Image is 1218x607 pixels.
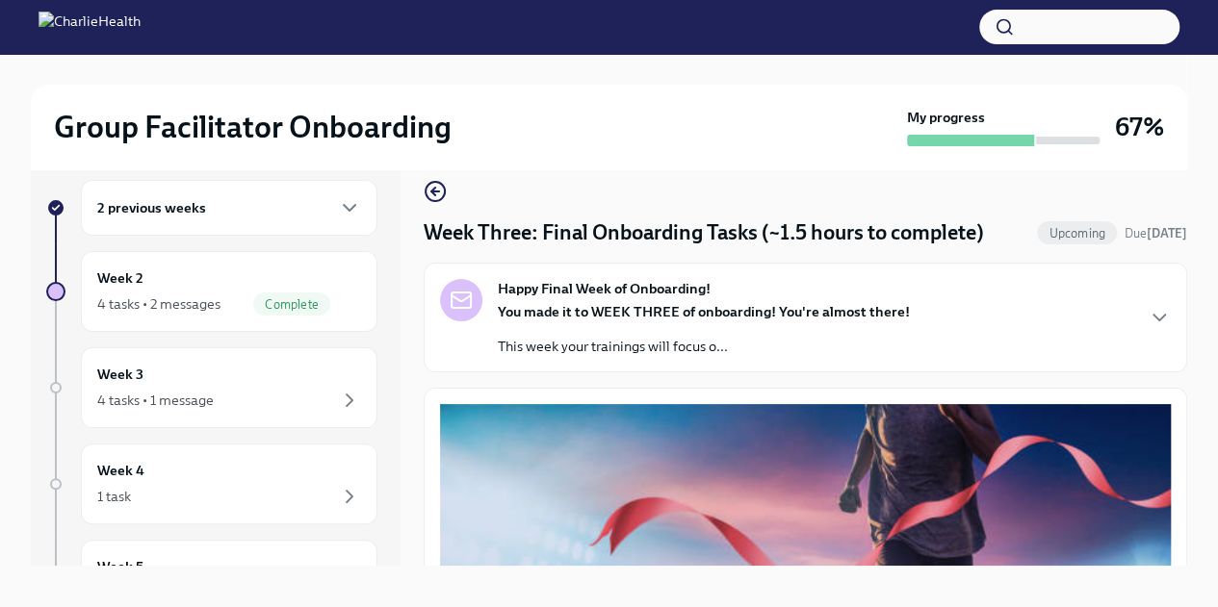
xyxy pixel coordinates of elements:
a: Week 24 tasks • 2 messagesComplete [46,251,377,332]
h2: Group Facilitator Onboarding [54,108,452,146]
h6: Week 4 [97,460,144,481]
div: 2 previous weeks [81,180,377,236]
span: Upcoming [1037,226,1117,240]
span: Due [1125,226,1187,240]
span: October 4th, 2025 09:00 [1125,224,1187,242]
strong: You made it to WEEK THREE of onboarding! You're almost there! [498,303,910,320]
strong: Happy Final Week of Onboarding! [498,279,711,298]
div: 4 tasks • 2 messages [97,294,220,314]
h6: Week 5 [97,556,143,577]
div: 4 tasks • 1 message [97,391,214,410]
div: 1 task [97,487,131,506]
h3: 67% [1115,110,1164,144]
a: Week 34 tasks • 1 message [46,347,377,428]
img: CharlieHealth [39,12,141,42]
h6: 2 previous weeks [97,197,206,218]
p: This week your trainings will focus o... [498,337,910,356]
strong: [DATE] [1147,226,1187,240]
span: Complete [253,297,330,312]
h6: Week 2 [97,267,143,289]
h6: Week 3 [97,364,143,385]
h4: Week Three: Final Onboarding Tasks (~1.5 hours to complete) [424,218,984,247]
a: Week 41 task [46,443,377,524]
strong: My progress [907,108,985,127]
